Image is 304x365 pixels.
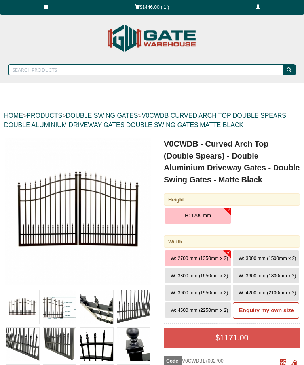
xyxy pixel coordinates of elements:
img: V0CWDB - Curved Arch Top (Double Spears) - Double Aluminium Driveway Gates - Double Swing Gates -... [43,290,76,324]
button: W: 2700 mm (1350mm x 2) [165,250,231,266]
button: W: 4500 mm (2250mm x 2) [165,302,231,318]
img: V0CWDB - Curved Arch Top (Double Spears) - Double Aluminium Driveway Gates - Double Swing Gates -... [117,328,150,361]
span: W: 4200 mm (2100mm x 2) [239,290,296,296]
span: W: 3900 mm (1950mm x 2) [171,290,228,296]
span: W: 3300 mm (1650mm x 2) [171,273,228,279]
a: PRODUCTS [27,112,62,119]
span: W: 3600 mm (1800mm x 2) [239,273,296,279]
button: W: 3600 mm (1800mm x 2) [233,268,299,284]
a: HOME [4,112,23,119]
a: V0CWDB CURVED ARCH TOP DOUBLE SPEARS DOUBLE ALUMINIUM DRIVEWAY GATES DOUBLE SWING GATES MATTE BLACK [4,112,286,128]
input: SEARCH PRODUCTS [8,64,284,75]
b: Enquiry my own size [239,307,294,313]
div: > > > [4,103,300,138]
button: H: 1700 mm [165,208,231,224]
img: V0CWDB - Curved Arch Top (Double Spears) - Double Aluminium Driveway Gates - Double Swing Gates -... [6,290,39,324]
img: V0CWDB - Curved Arch Top (Double Spears) - Double Aluminium Driveway Gates - Double Swing Gates -... [80,328,113,361]
img: V0CWDB - Curved Arch Top (Double Spears) - Double Aluminium Driveway Gates - Double Swing Gates -... [80,290,113,324]
h1: V0CWDB - Curved Arch Top (Double Spears) - Double Aluminium Driveway Gates - Double Swing Gates -... [164,138,300,185]
img: V0CWDB - Curved Arch Top (Double Spears) - Double Aluminium Driveway Gates - Double Swing Gates -... [43,328,76,361]
img: Gate Warehouse [106,20,198,56]
div: Width: [164,235,300,248]
span: H: 1700 mm [185,213,211,218]
button: W: 3300 mm (1650mm x 2) [165,268,231,284]
div: Height: [164,193,300,206]
div: $ [164,328,300,348]
button: W: 3900 mm (1950mm x 2) [165,285,231,301]
span: W: 4500 mm (2250mm x 2) [171,308,228,313]
a: Enquiry my own size [233,302,299,319]
span: 1171.00 [220,333,248,342]
span: W: 2700 mm (1350mm x 2) [171,256,228,261]
img: V0CWDB - Curved Arch Top (Double Spears) - Double Aluminium Driveway Gates - Double Swing Gates -... [5,138,151,285]
button: W: 3000 mm (1500mm x 2) [233,250,299,266]
button: W: 4200 mm (2100mm x 2) [233,285,299,301]
img: V0CWDB - Curved Arch Top (Double Spears) - Double Aluminium Driveway Gates - Double Swing Gates -... [6,328,39,361]
span: W: 3000 mm (1500mm x 2) [239,256,296,261]
a: DOUBLE SWING GATES [66,112,138,119]
img: V0CWDB - Curved Arch Top (Double Spears) - Double Aluminium Driveway Gates - Double Swing Gates -... [117,290,150,324]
